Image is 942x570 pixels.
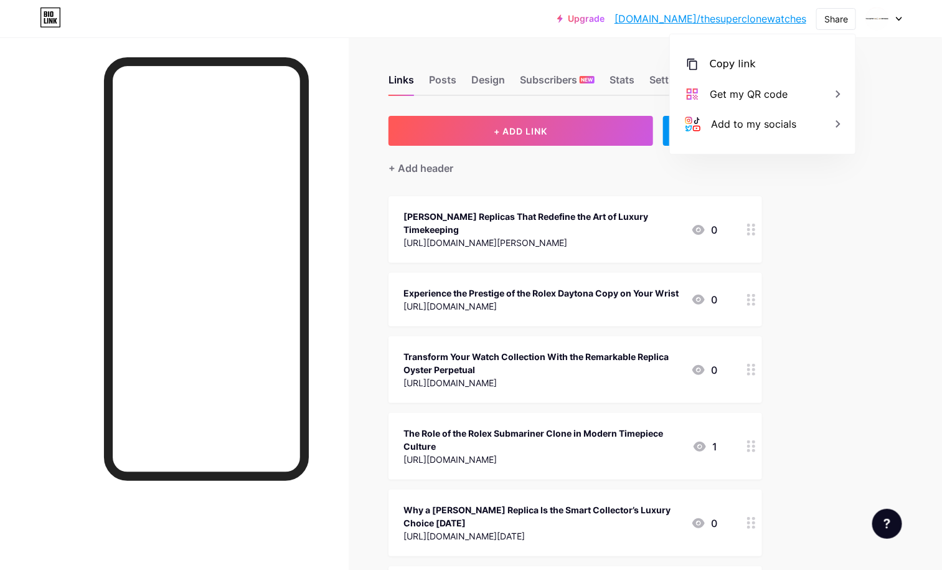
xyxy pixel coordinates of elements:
div: [URL][DOMAIN_NAME][DATE] [403,530,681,543]
div: 0 [691,222,717,237]
div: + ADD EMBED [663,116,762,146]
div: Posts [429,72,456,95]
div: Get my QR code [710,87,788,102]
div: [URL][DOMAIN_NAME] [403,453,682,466]
div: + Add header [389,161,453,176]
div: Design [471,72,505,95]
div: 0 [691,516,717,531]
div: Share [824,12,848,26]
div: The Role of the Rolex Submariner Clone in Modern Timepiece Culture [403,427,682,453]
div: 1 [692,439,717,454]
div: 0 [691,292,717,307]
div: 0 [691,363,717,378]
div: Why a [PERSON_NAME] Replica Is the Smart Collector’s Luxury Choice [DATE] [403,503,681,530]
a: Upgrade [557,14,605,24]
div: [URL][DOMAIN_NAME][PERSON_NAME] [403,236,681,249]
div: Copy link [710,57,756,72]
span: NEW [582,76,593,83]
span: + ADD LINK [494,126,547,136]
div: [PERSON_NAME] Replicas That Redefine the Art of Luxury Timekeeping [403,210,681,236]
div: Links [389,72,414,95]
a: [DOMAIN_NAME]/thesuperclonewatches [615,11,806,26]
div: Add to my socials [711,116,796,131]
div: Settings [649,72,689,95]
img: thesuperclonewatches [865,7,889,31]
button: + ADD LINK [389,116,653,146]
div: Stats [610,72,634,95]
div: Experience the Prestige of the Rolex Daytona Copy on Your Wrist [403,287,679,300]
div: Transform Your Watch Collection With the Remarkable Replica Oyster Perpetual [403,350,681,376]
div: [URL][DOMAIN_NAME] [403,376,681,389]
div: [URL][DOMAIN_NAME] [403,300,679,313]
div: Subscribers [520,72,595,95]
